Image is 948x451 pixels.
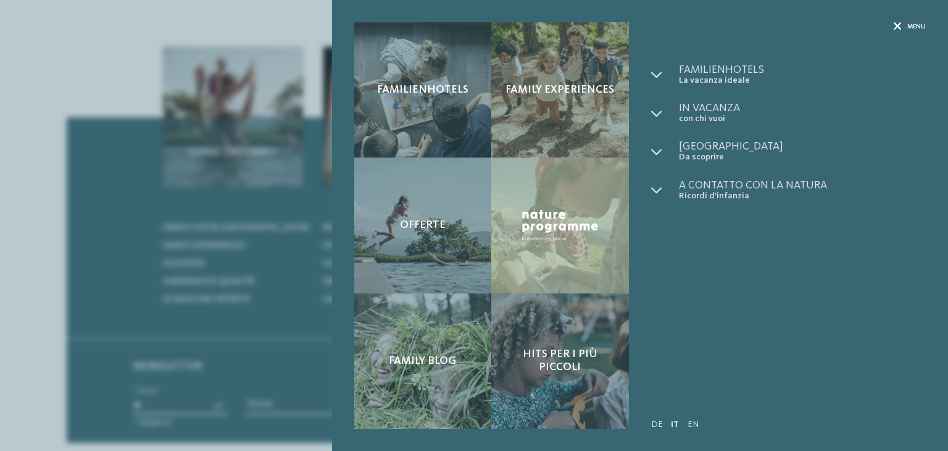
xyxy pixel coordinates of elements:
a: Familienhotels La vacanza ideale [679,64,926,86]
a: Richiesta Family experiences [491,22,629,158]
span: Family Blog [389,355,456,368]
a: DE [651,420,663,429]
a: Richiesta Familienhotels [354,22,492,158]
span: In vacanza [679,103,926,114]
a: Richiesta Hits per i più piccoli [491,293,629,429]
a: In vacanza con chi vuoi [679,103,926,124]
a: Richiesta Offerte [354,158,492,293]
span: Offerte [400,219,446,232]
a: A contatto con la natura Ricordi d’infanzia [679,180,926,201]
span: Menu [907,22,926,32]
span: [GEOGRAPHIC_DATA] [679,141,926,152]
a: EN [688,420,699,429]
span: Familienhotels [377,83,468,97]
a: Richiesta Family Blog [354,293,492,429]
span: La vacanza ideale [679,75,926,86]
a: IT [671,420,679,429]
a: [GEOGRAPHIC_DATA] Da scoprire [679,141,926,162]
img: Nature Programme [519,207,601,244]
span: A contatto con la natura [679,180,926,191]
span: Da scoprire [679,152,926,162]
span: Hits per i più piccoli [502,348,618,374]
span: Family experiences [505,83,614,97]
span: Familienhotels [679,64,926,75]
span: Ricordi d’infanzia [679,191,926,201]
span: con chi vuoi [679,114,926,124]
a: Richiesta Nature Programme [491,158,629,293]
